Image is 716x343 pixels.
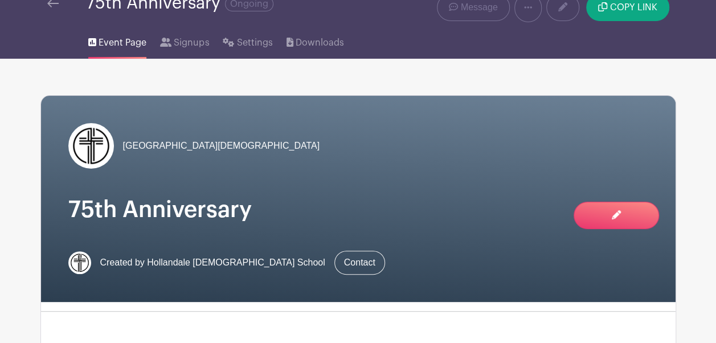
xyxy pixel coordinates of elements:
[174,36,209,50] span: Signups
[461,1,498,14] span: Message
[123,139,320,153] span: [GEOGRAPHIC_DATA][DEMOGRAPHIC_DATA]
[68,196,648,223] h1: 75th Anniversary
[296,36,344,50] span: Downloads
[287,22,344,59] a: Downloads
[610,3,657,12] span: COPY LINK
[160,22,209,59] a: Signups
[334,251,385,275] a: Contact
[99,36,146,50] span: Event Page
[68,251,91,274] img: HCS%20Cross.png
[237,36,273,50] span: Settings
[100,256,325,269] span: Created by Hollandale [DEMOGRAPHIC_DATA] School
[88,22,146,59] a: Event Page
[68,123,114,169] img: HCS%20Cross.png
[223,22,272,59] a: Settings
